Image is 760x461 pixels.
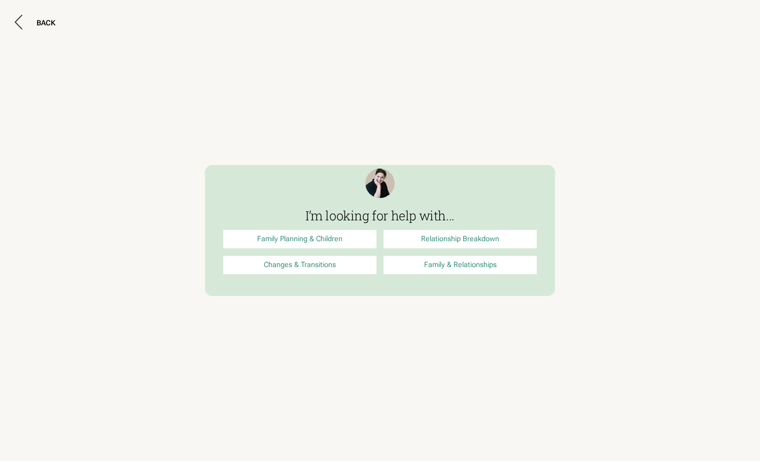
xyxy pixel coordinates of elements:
[223,230,376,248] a: Family Planning & Children
[223,209,537,223] h3: I’m looking for help with...
[37,19,55,28] div: BACK
[384,256,537,274] a: Family & Relationships
[223,256,376,274] a: Changes & Transitions
[15,15,56,32] button: BACK
[384,230,537,248] a: Relationship Breakdown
